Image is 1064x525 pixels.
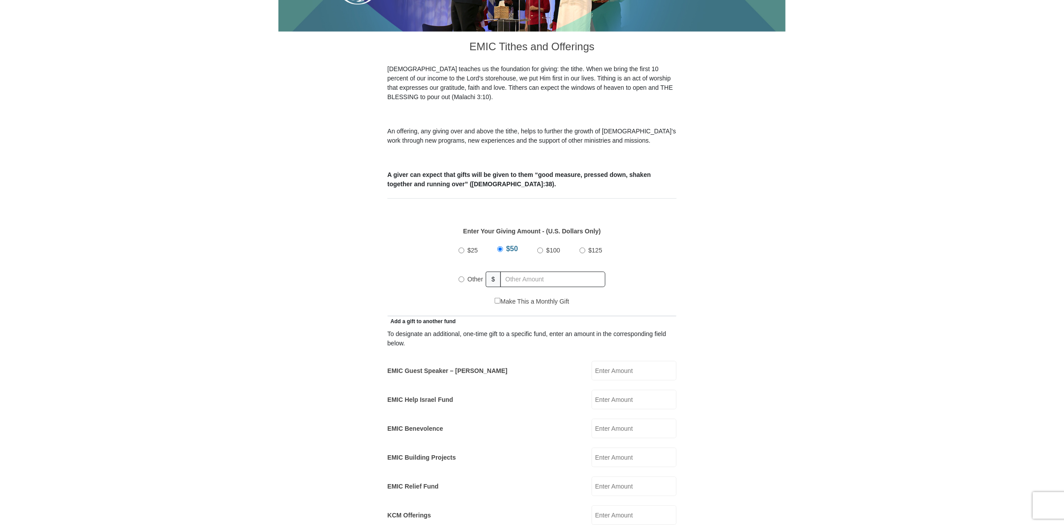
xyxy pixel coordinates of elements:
[468,276,483,283] span: Other
[592,419,677,438] input: Enter Amount
[592,361,677,381] input: Enter Amount
[387,395,453,405] label: EMIC Help Israel Fund
[387,511,431,520] label: KCM Offerings
[468,247,478,254] span: $25
[387,424,443,433] label: EMIC Benevolence
[463,228,601,235] strong: Enter Your Giving Amount - (U.S. Dollars Only)
[387,171,651,188] b: A giver can expect that gifts will be given to them “good measure, pressed down, shaken together ...
[495,298,500,304] input: Make This a Monthly Gift
[387,64,677,102] p: [DEMOGRAPHIC_DATA] teaches us the foundation for giving: the tithe. When we bring the first 10 pe...
[387,329,677,348] div: To designate an additional, one-time gift to a specific fund, enter an amount in the correspondin...
[506,245,518,252] span: $50
[592,390,677,409] input: Enter Amount
[495,297,569,306] label: Make This a Monthly Gift
[588,247,602,254] span: $125
[546,247,560,254] span: $100
[387,318,456,325] span: Add a gift to another fund
[387,453,456,462] label: EMIC Building Projects
[592,448,677,467] input: Enter Amount
[500,272,605,287] input: Other Amount
[486,272,501,287] span: $
[592,505,677,525] input: Enter Amount
[387,366,508,376] label: EMIC Guest Speaker – [PERSON_NAME]
[387,32,677,64] h3: EMIC Tithes and Offerings
[592,477,677,496] input: Enter Amount
[387,482,439,491] label: EMIC Relief Fund
[387,127,677,145] p: An offering, any giving over and above the tithe, helps to further the growth of [DEMOGRAPHIC_DAT...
